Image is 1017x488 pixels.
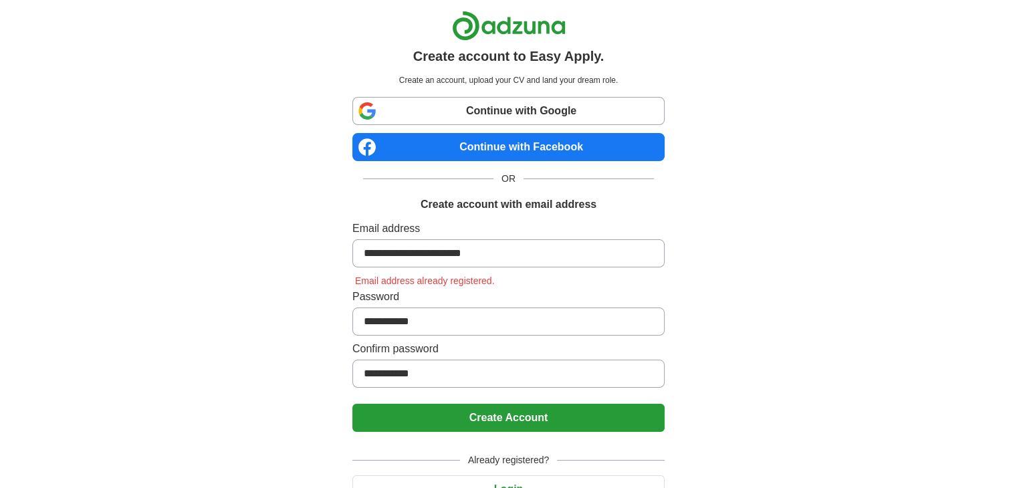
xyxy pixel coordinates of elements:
[452,11,566,41] img: Adzuna logo
[413,46,604,66] h1: Create account to Easy Apply.
[352,221,665,237] label: Email address
[352,341,665,357] label: Confirm password
[352,289,665,305] label: Password
[352,97,665,125] a: Continue with Google
[355,74,662,86] p: Create an account, upload your CV and land your dream role.
[493,172,524,186] span: OR
[352,404,665,432] button: Create Account
[460,453,557,467] span: Already registered?
[352,133,665,161] a: Continue with Facebook
[421,197,596,213] h1: Create account with email address
[352,275,497,286] span: Email address already registered.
